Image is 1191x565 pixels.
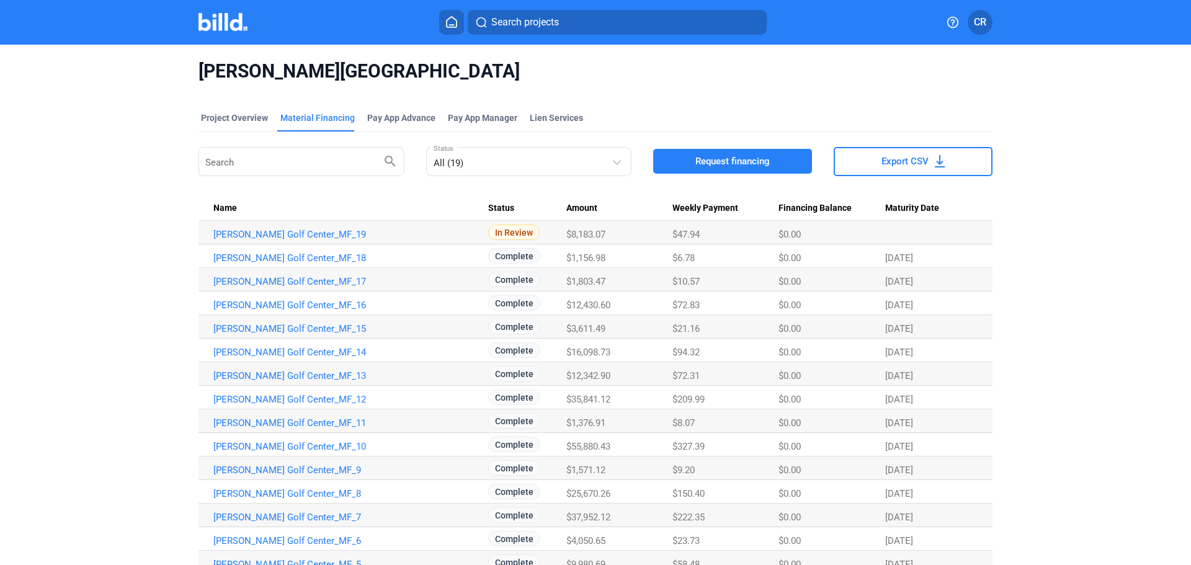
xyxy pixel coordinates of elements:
[778,323,801,334] span: $0.00
[566,465,605,476] span: $1,571.12
[885,300,913,311] span: [DATE]
[213,347,488,358] a: [PERSON_NAME] Golf Center_MF_14
[488,248,540,264] span: Complete
[974,15,986,30] span: CR
[885,535,913,546] span: [DATE]
[488,413,540,429] span: Complete
[672,300,700,311] span: $72.83
[201,112,268,124] div: Project Overview
[566,488,610,499] span: $25,670.26
[213,488,488,499] a: [PERSON_NAME] Golf Center_MF_8
[280,112,355,124] div: Material Financing
[778,465,801,476] span: $0.00
[566,417,605,429] span: $1,376.91
[778,252,801,264] span: $0.00
[672,465,695,476] span: $9.20
[488,460,540,476] span: Complete
[566,229,605,240] span: $8,183.07
[778,370,801,381] span: $0.00
[198,13,248,31] img: Billd Company Logo
[672,417,695,429] span: $8.07
[672,441,705,452] span: $327.39
[672,252,695,264] span: $6.78
[672,535,700,546] span: $23.73
[672,370,700,381] span: $72.31
[885,488,913,499] span: [DATE]
[434,158,463,169] mat-select-trigger: All (19)
[367,112,435,124] div: Pay App Advance
[672,394,705,405] span: $209.99
[198,60,993,83] span: [PERSON_NAME][GEOGRAPHIC_DATA]
[672,488,705,499] span: $150.40
[488,295,540,311] span: Complete
[885,276,913,287] span: [DATE]
[488,507,540,523] span: Complete
[213,300,488,311] a: [PERSON_NAME] Golf Center_MF_16
[672,347,700,358] span: $94.32
[213,441,488,452] a: [PERSON_NAME] Golf Center_MF_10
[885,441,913,452] span: [DATE]
[778,203,852,214] span: Financing Balance
[885,323,913,334] span: [DATE]
[778,276,801,287] span: $0.00
[885,370,913,381] span: [DATE]
[695,155,770,167] span: Request financing
[213,276,488,287] a: [PERSON_NAME] Golf Center_MF_17
[488,366,540,381] span: Complete
[488,203,514,214] span: Status
[885,394,913,405] span: [DATE]
[778,394,801,405] span: $0.00
[778,512,801,523] span: $0.00
[448,112,517,124] span: Pay App Manager
[885,417,913,429] span: [DATE]
[488,437,540,452] span: Complete
[213,323,488,334] a: [PERSON_NAME] Golf Center_MF_15
[213,465,488,476] a: [PERSON_NAME] Golf Center_MF_9
[778,347,801,358] span: $0.00
[488,225,540,240] span: In Review
[213,535,488,546] a: [PERSON_NAME] Golf Center_MF_6
[566,394,610,405] span: $35,841.12
[566,323,605,334] span: $3,611.49
[778,488,801,499] span: $0.00
[778,441,801,452] span: $0.00
[213,370,488,381] a: [PERSON_NAME] Golf Center_MF_13
[672,276,700,287] span: $10.57
[778,535,801,546] span: $0.00
[488,342,540,358] span: Complete
[213,252,488,264] a: [PERSON_NAME] Golf Center_MF_18
[885,203,939,214] span: Maturity Date
[383,153,398,168] mat-icon: search
[778,417,801,429] span: $0.00
[488,389,540,405] span: Complete
[885,252,913,264] span: [DATE]
[566,252,605,264] span: $1,156.98
[566,535,605,546] span: $4,050.65
[566,347,610,358] span: $16,098.73
[213,512,488,523] a: [PERSON_NAME] Golf Center_MF_7
[213,417,488,429] a: [PERSON_NAME] Golf Center_MF_11
[530,112,583,124] div: Lien Services
[672,323,700,334] span: $21.16
[213,394,488,405] a: [PERSON_NAME] Golf Center_MF_12
[488,272,540,287] span: Complete
[213,229,488,240] a: [PERSON_NAME] Golf Center_MF_19
[566,441,610,452] span: $55,880.43
[566,276,605,287] span: $1,803.47
[672,229,700,240] span: $47.94
[778,229,801,240] span: $0.00
[672,512,705,523] span: $222.35
[778,300,801,311] span: $0.00
[566,370,610,381] span: $12,342.90
[488,531,540,546] span: Complete
[213,203,237,214] span: Name
[566,300,610,311] span: $12,430.60
[566,512,610,523] span: $37,952.12
[885,465,913,476] span: [DATE]
[881,155,929,167] span: Export CSV
[566,203,597,214] span: Amount
[491,15,559,30] span: Search projects
[488,319,540,334] span: Complete
[885,347,913,358] span: [DATE]
[488,484,540,499] span: Complete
